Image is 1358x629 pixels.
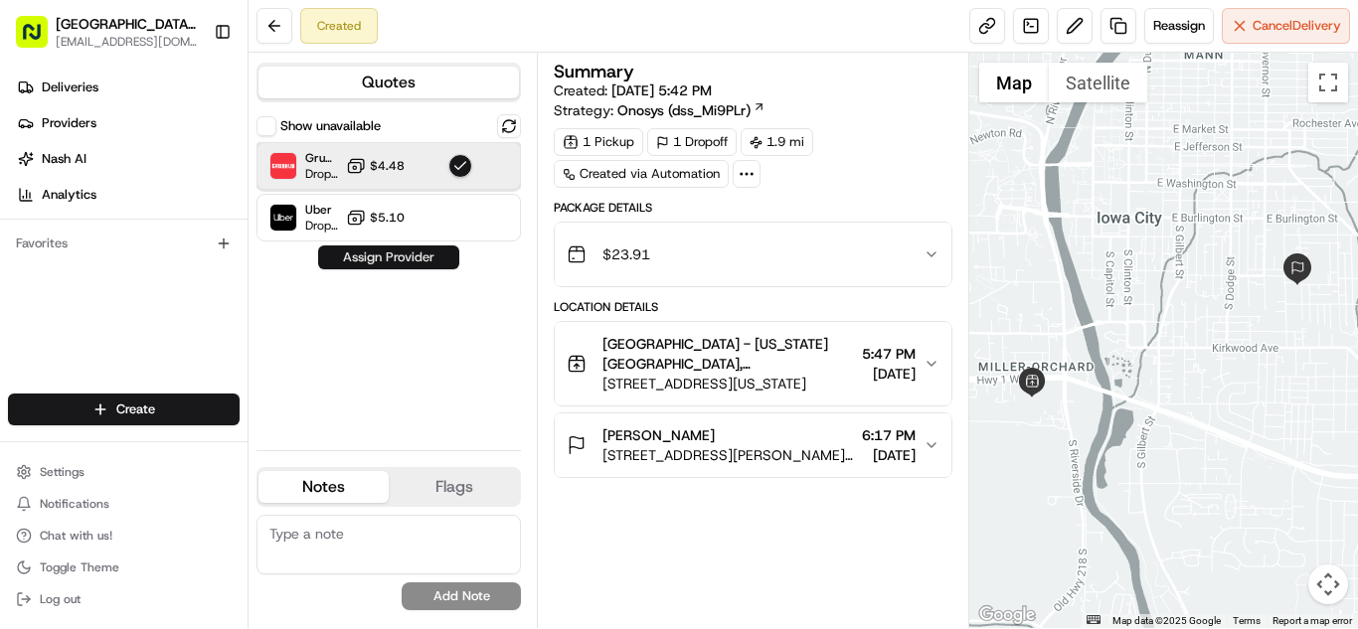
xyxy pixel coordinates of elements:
span: [DATE] [862,364,916,384]
button: Toggle Theme [8,553,240,581]
button: $4.48 [346,156,405,176]
button: Toggle fullscreen view [1308,63,1348,102]
button: $5.10 [346,208,405,228]
a: 💻API Documentation [160,436,327,472]
a: 📗Knowledge Base [12,436,160,472]
a: Deliveries [8,72,248,103]
button: Show satellite imagery [1049,63,1147,102]
button: Chat with us! [8,522,240,550]
button: Show street map [979,63,1049,102]
a: Created via Automation [554,160,729,188]
span: Onosys (dss_Mi9PLr) [617,100,751,120]
div: Location Details [554,299,952,315]
button: [PERSON_NAME][STREET_ADDRESS][PERSON_NAME][US_STATE]6:17 PM[DATE] [555,413,951,477]
span: 6:17 PM [862,425,916,445]
a: Open this area in Google Maps (opens a new window) [974,602,1040,628]
button: See all [308,254,362,278]
img: Uber [270,205,296,231]
span: Notifications [40,496,109,512]
div: Start new chat [89,190,326,210]
input: Clear [52,128,328,149]
h3: Summary [554,63,634,80]
button: [GEOGRAPHIC_DATA] - [US_STATE][GEOGRAPHIC_DATA], [GEOGRAPHIC_DATA] [56,14,198,34]
span: Analytics [42,186,96,204]
div: Strategy: [554,100,765,120]
span: $5.10 [370,210,405,226]
button: Log out [8,585,240,613]
button: Assign Provider [318,245,459,269]
button: Notes [258,471,389,503]
span: Grubhub [305,150,338,166]
button: [EMAIL_ADDRESS][DOMAIN_NAME] [56,34,198,50]
span: 5:47 PM [862,344,916,364]
span: Map data ©2025 Google [1112,615,1221,626]
span: Chat with us! [40,528,112,544]
button: [GEOGRAPHIC_DATA] - [US_STATE][GEOGRAPHIC_DATA], [GEOGRAPHIC_DATA] Manager Manager[STREET_ADDRESS... [555,322,951,405]
span: Cancel Delivery [1253,17,1341,35]
button: Notifications [8,490,240,518]
span: [STREET_ADDRESS][US_STATE] [602,374,854,393]
span: Deliveries [42,79,98,96]
button: Create [8,393,240,425]
a: Onosys (dss_Mi9PLr) [617,100,765,120]
span: Created: [554,80,712,100]
img: 5e9a9d7314ff4150bce227a61376b483.jpg [42,190,78,226]
span: Pylon [198,482,241,497]
div: 1.9 mi [741,128,813,156]
button: Map camera controls [1308,564,1348,604]
span: Toggle Theme [40,559,119,575]
span: Log out [40,591,81,607]
div: Favorites [8,228,240,259]
div: Past conversations [20,258,133,274]
a: Powered byPylon [140,481,241,497]
span: Dropoff ETA 22 minutes [305,166,338,182]
div: 📗 [20,446,36,462]
span: [GEOGRAPHIC_DATA] - [US_STATE][GEOGRAPHIC_DATA], [GEOGRAPHIC_DATA] Manager Manager [602,334,854,374]
img: 1736555255976-a54dd68f-1ca7-489b-9aae-adbdc363a1c4 [20,190,56,226]
button: Quotes [258,67,519,98]
a: Report a map error [1273,615,1352,626]
span: Uber [305,202,338,218]
span: Providers [42,114,96,132]
button: Settings [8,458,240,486]
button: [GEOGRAPHIC_DATA] - [US_STATE][GEOGRAPHIC_DATA], [GEOGRAPHIC_DATA][EMAIL_ADDRESS][DOMAIN_NAME] [8,8,206,56]
button: $23.91 [555,223,951,286]
span: API Documentation [188,444,319,464]
label: Show unavailable [280,117,381,135]
span: $4.48 [370,158,405,174]
span: [DATE] [862,445,916,465]
span: Create [116,400,155,418]
a: Analytics [8,179,248,211]
div: Package Details [554,200,952,216]
a: Terms (opens in new tab) [1233,615,1261,626]
span: [DATE] 5:42 PM [611,81,712,99]
img: Liam S. [20,289,52,321]
div: 1 Pickup [554,128,643,156]
button: Keyboard shortcuts [1087,615,1101,624]
div: We're available if you need us! [89,210,273,226]
span: [PERSON_NAME] [602,425,715,445]
button: CancelDelivery [1222,8,1350,44]
span: [DATE] [66,362,106,378]
button: Flags [389,471,519,503]
span: Settings [40,464,85,480]
span: Dropoff ETA 24 minutes [305,218,338,234]
span: • [165,308,172,324]
div: 1 Dropoff [647,128,737,156]
a: Providers [8,107,248,139]
span: $23.91 [602,244,650,264]
button: Start new chat [338,196,362,220]
span: [PERSON_NAME] [62,308,161,324]
span: Nash AI [42,150,86,168]
span: Knowledge Base [40,444,152,464]
p: Welcome 👋 [20,79,362,111]
img: 1736555255976-a54dd68f-1ca7-489b-9aae-adbdc363a1c4 [40,309,56,325]
div: 💻 [168,446,184,462]
img: Grubhub [270,153,296,179]
span: [STREET_ADDRESS][PERSON_NAME][US_STATE] [602,445,854,465]
img: Nash [20,20,60,60]
a: Nash AI [8,143,248,175]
